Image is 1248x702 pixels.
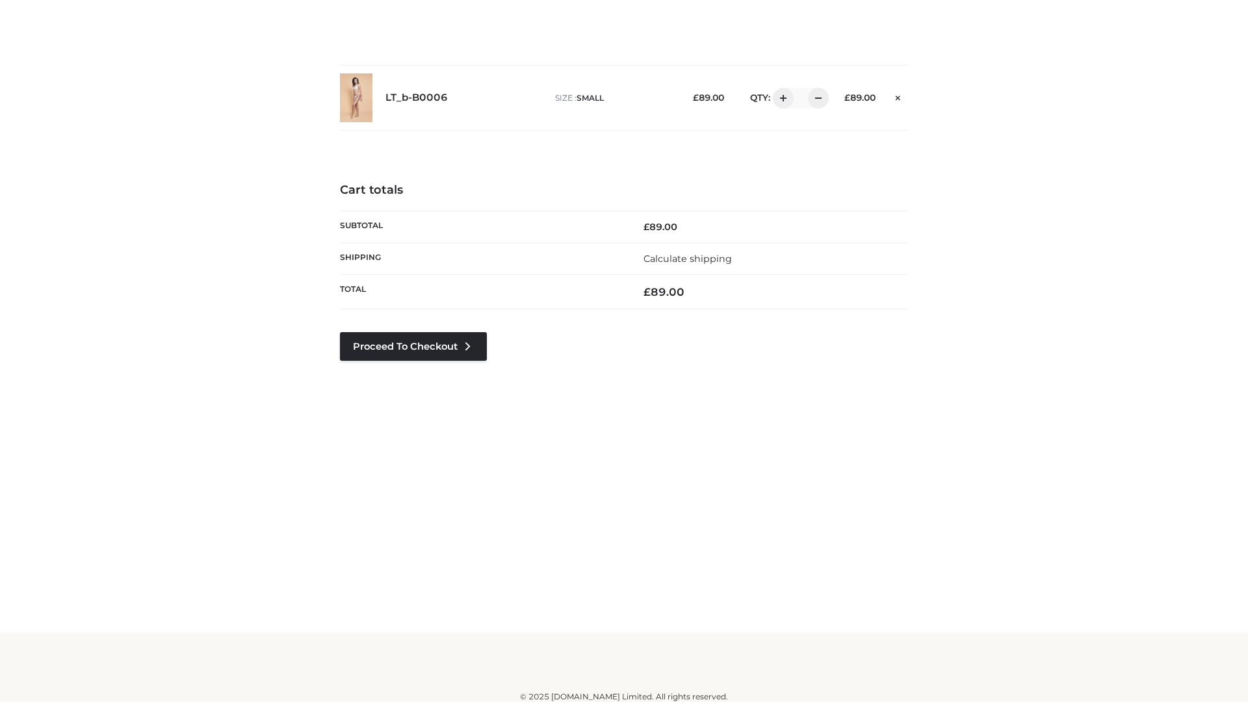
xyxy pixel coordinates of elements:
a: Calculate shipping [643,253,732,265]
bdi: 89.00 [844,92,876,103]
a: Proceed to Checkout [340,332,487,361]
img: LT_b-B0006 - SMALL [340,73,372,122]
bdi: 89.00 [693,92,724,103]
span: £ [643,221,649,233]
th: Shipping [340,242,624,274]
span: SMALL [577,93,604,103]
p: size : [555,92,673,104]
span: £ [844,92,850,103]
span: £ [643,285,651,298]
span: £ [693,92,699,103]
h4: Cart totals [340,183,908,198]
div: QTY: [737,88,824,109]
th: Total [340,275,624,309]
a: Remove this item [889,88,908,105]
bdi: 89.00 [643,285,684,298]
bdi: 89.00 [643,221,677,233]
a: LT_b-B0006 [385,92,448,104]
th: Subtotal [340,211,624,242]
